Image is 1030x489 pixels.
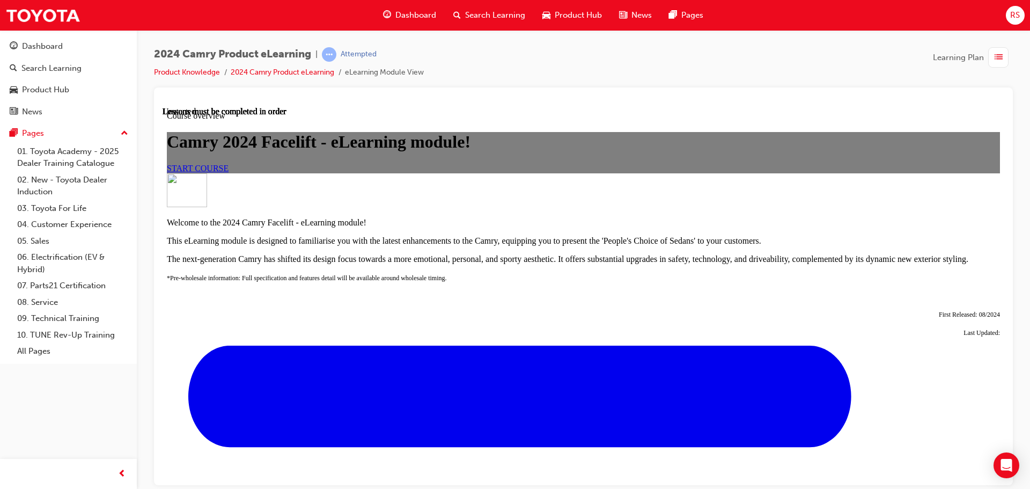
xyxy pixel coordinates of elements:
a: Dashboard [4,37,133,56]
span: *Pre-wholesale information: Full specification and features detail will be available around whole... [4,167,284,175]
div: Attempted [341,49,377,60]
span: guage-icon [383,9,391,22]
button: Learning Plan [933,47,1013,68]
p: This eLearning module is designed to familiarise you with the latest enhancements to the Camry, e... [4,129,837,139]
a: 06. Electrification (EV & Hybrid) [13,249,133,278]
span: news-icon [10,107,18,117]
a: 04. Customer Experience [13,216,133,233]
a: 10. TUNE Rev-Up Training [13,327,133,344]
a: News [4,102,133,122]
span: list-icon [995,51,1003,64]
span: up-icon [121,127,128,141]
h1: Camry 2024 Facelift - eLearning module! [4,25,837,45]
button: DashboardSearch LearningProduct HubNews [4,34,133,123]
button: Pages [4,123,133,143]
span: | [315,48,318,61]
a: 03. Toyota For Life [13,200,133,217]
span: Learning Plan [933,52,984,64]
span: search-icon [453,9,461,22]
a: car-iconProduct Hub [534,4,610,26]
a: 05. Sales [13,233,133,250]
div: Open Intercom Messenger [994,452,1019,478]
a: guage-iconDashboard [374,4,445,26]
span: car-icon [10,85,18,95]
span: Dashboard [395,9,436,21]
a: 02. New - Toyota Dealer Induction [13,172,133,200]
a: START COURSE [4,57,66,66]
span: search-icon [10,64,17,74]
a: 09. Technical Training [13,310,133,327]
li: eLearning Module View [345,67,424,79]
span: Search Learning [465,9,525,21]
span: First Released: 08/2024 [776,204,837,211]
span: News [631,9,652,21]
a: pages-iconPages [660,4,712,26]
a: Search Learning [4,59,133,78]
span: RS [1010,9,1020,21]
span: car-icon [542,9,550,22]
span: Product Hub [555,9,602,21]
span: prev-icon [118,468,126,481]
span: pages-icon [669,9,677,22]
a: search-iconSearch Learning [445,4,534,26]
div: Dashboard [22,40,63,53]
div: Product Hub [22,84,69,96]
span: learningRecordVerb_ATTEMPT-icon [322,47,336,62]
button: RS [1006,6,1025,25]
span: Last Updated: [801,222,837,230]
span: 2024 Camry Product eLearning [154,48,311,61]
span: news-icon [619,9,627,22]
div: Search Learning [21,62,82,75]
div: Pages [22,127,44,140]
a: 08. Service [13,294,133,311]
a: 07. Parts21 Certification [13,278,133,294]
a: Product Hub [4,80,133,100]
p: The next-generation Camry has shifted its design focus towards a more emotional, personal, and sp... [4,148,837,157]
a: 2024 Camry Product eLearning [231,68,334,77]
img: Trak [5,3,80,27]
a: All Pages [13,343,133,360]
a: 01. Toyota Academy - 2025 Dealer Training Catalogue [13,143,133,172]
span: pages-icon [10,129,18,138]
a: Product Knowledge [154,68,220,77]
span: guage-icon [10,42,18,52]
a: news-iconNews [610,4,660,26]
div: News [22,106,42,118]
span: Pages [681,9,703,21]
p: Welcome to the 2024 Camry Facelift - eLearning module! [4,111,837,121]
